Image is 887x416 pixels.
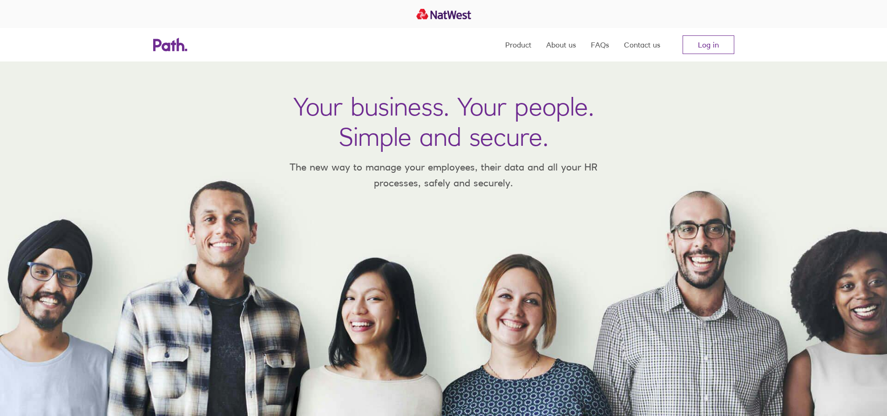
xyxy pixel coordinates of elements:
a: About us [546,28,576,61]
a: FAQs [591,28,609,61]
p: The new way to manage your employees, their data and all your HR processes, safely and securely. [276,159,611,191]
h1: Your business. Your people. Simple and secure. [293,91,594,152]
a: Log in [683,35,734,54]
a: Product [505,28,531,61]
a: Contact us [624,28,660,61]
